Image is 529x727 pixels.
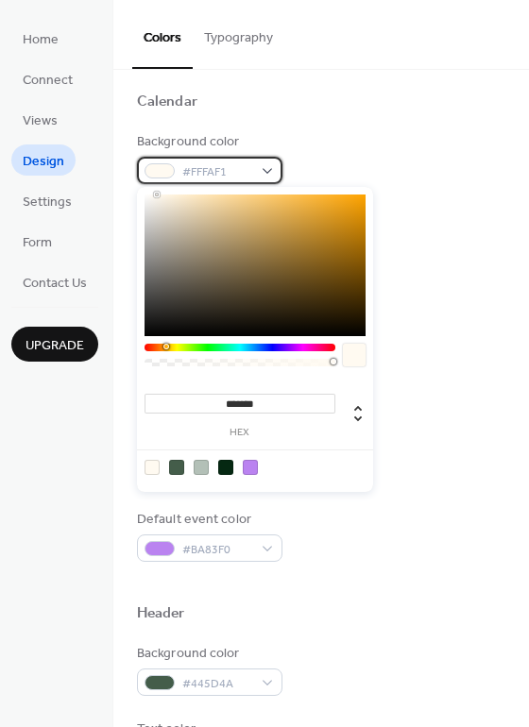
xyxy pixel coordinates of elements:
[182,674,252,694] span: #445D4A
[182,162,252,182] span: #FFFAF1
[11,266,98,297] a: Contact Us
[194,460,209,475] div: rgb(179, 192, 183)
[11,327,98,362] button: Upgrade
[11,226,63,257] a: Form
[137,132,279,152] div: Background color
[137,644,279,664] div: Background color
[23,233,52,253] span: Form
[218,460,233,475] div: rgb(5, 40, 18)
[23,274,87,294] span: Contact Us
[23,193,72,212] span: Settings
[11,23,70,54] a: Home
[11,63,84,94] a: Connect
[169,460,184,475] div: rgb(68, 93, 74)
[26,336,84,356] span: Upgrade
[137,93,197,112] div: Calendar
[145,428,335,438] label: hex
[23,111,58,131] span: Views
[182,540,252,560] span: #BA83F0
[11,144,76,176] a: Design
[23,152,64,172] span: Design
[11,104,69,135] a: Views
[23,30,59,50] span: Home
[137,604,185,624] div: Header
[137,510,279,530] div: Default event color
[23,71,73,91] span: Connect
[145,460,160,475] div: rgb(255, 250, 241)
[11,185,83,216] a: Settings
[243,460,258,475] div: rgb(186, 131, 240)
